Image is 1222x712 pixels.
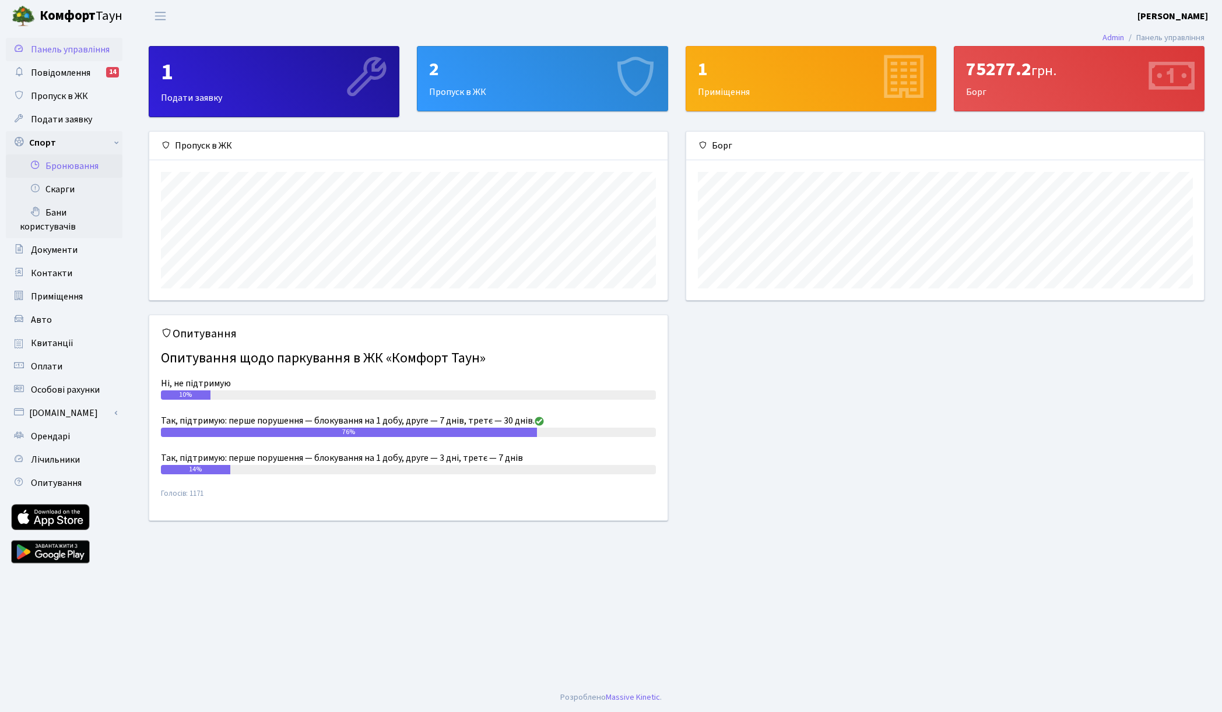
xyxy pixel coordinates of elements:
span: Особові рахунки [31,383,100,396]
a: Панель управління [6,38,122,61]
span: Авто [31,313,52,326]
button: Переключити навігацію [146,6,175,26]
div: Так, підтримую: перше порушення — блокування на 1 добу, друге — 7 днів, третє — 30 днів. [161,414,656,428]
a: Документи [6,238,122,262]
div: 14% [161,465,230,474]
nav: breadcrumb [1085,26,1222,50]
h4: Опитування щодо паркування в ЖК «Комфорт Таун» [161,346,656,372]
a: Особові рахунки [6,378,122,401]
a: Контакти [6,262,122,285]
div: 2 [429,58,655,80]
span: Квитанції [31,337,73,350]
a: Пропуск в ЖК [6,84,122,108]
a: Авто [6,308,122,332]
span: Оплати [31,360,62,373]
span: Лічильники [31,453,80,466]
div: 76% [161,428,537,437]
img: logo.png [12,5,35,28]
span: Таун [40,6,122,26]
a: Повідомлення14 [6,61,122,84]
div: Розроблено . [560,691,662,704]
span: Документи [31,244,78,256]
div: Так, підтримую: перше порушення — блокування на 1 добу, друге — 3 дні, третє — 7 днів [161,451,656,465]
span: Повідомлення [31,66,90,79]
b: Комфорт [40,6,96,25]
span: Панель управління [31,43,110,56]
div: Подати заявку [149,47,399,117]
a: Подати заявку [6,108,122,131]
span: Пропуск в ЖК [31,90,88,103]
a: Бани користувачів [6,201,122,238]
div: Пропуск в ЖК [417,47,667,111]
div: 1 [161,58,387,86]
a: Приміщення [6,285,122,308]
a: Скарги [6,178,122,201]
a: 1Подати заявку [149,46,399,117]
span: грн. [1031,61,1056,81]
a: Лічильники [6,448,122,471]
a: Оплати [6,355,122,378]
span: Опитування [31,477,82,489]
a: 2Пропуск в ЖК [417,46,668,111]
li: Панель управління [1124,31,1205,44]
a: Орендарі [6,425,122,448]
a: 1Приміщення [686,46,936,111]
span: Приміщення [31,290,83,303]
div: Приміщення [686,47,936,111]
span: Контакти [31,267,72,280]
b: [PERSON_NAME] [1137,10,1208,23]
a: Admin [1102,31,1124,44]
div: 14 [106,67,119,77]
h5: Опитування [161,327,656,341]
div: 1 [698,58,924,80]
div: Ні, не підтримую [161,376,656,390]
small: Голосів: 1171 [161,488,656,509]
a: Опитування [6,471,122,495]
div: Борг [686,132,1205,160]
a: Massive Kinetic [606,691,660,703]
div: 10% [161,390,210,400]
a: [DOMAIN_NAME] [6,401,122,425]
div: Пропуск в ЖК [149,132,668,160]
span: Орендарі [31,430,70,443]
div: Борг [954,47,1204,111]
a: Бронювання [6,154,122,178]
a: Квитанції [6,332,122,355]
span: Подати заявку [31,113,92,126]
a: [PERSON_NAME] [1137,9,1208,23]
div: 75277.2 [966,58,1192,80]
a: Спорт [6,131,122,154]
